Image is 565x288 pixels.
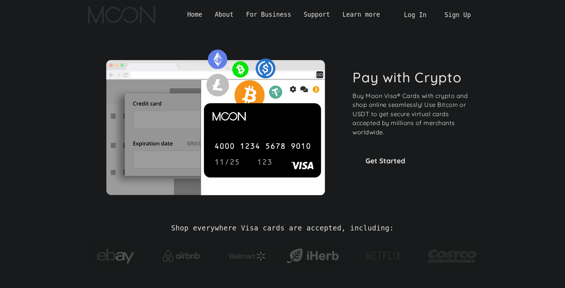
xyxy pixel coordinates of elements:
[398,7,433,23] a: Log In
[351,239,417,269] a: Netflix
[215,10,234,19] div: About
[97,245,134,268] img: ebay
[163,250,200,262] img: Airbnb
[285,246,340,266] img: iHerb
[428,235,477,274] a: Costco
[153,243,209,265] a: Airbnb
[88,6,155,23] img: Moon Logo
[342,10,380,19] div: Learn more
[353,91,469,137] p: Buy Moon Visa® Cards with crypto and shop online seamlessly! Use Bitcoin or USDT to get secure vi...
[353,69,462,86] h1: Pay with Crypto
[228,252,266,261] img: Walmart
[438,6,477,23] a: Sign Up
[88,44,342,195] img: Moon Cards let you spend your crypto anywhere Visa is accepted.
[353,151,418,170] a: Get Started
[246,10,291,19] div: For Business
[285,239,340,269] a: iHerb
[303,10,330,19] div: Support
[428,242,477,270] img: Costco
[365,247,402,265] img: Netflix
[219,244,275,264] a: Walmart
[171,224,394,232] h2: Shop everywhere Visa cards are accepted, including:
[181,10,208,19] a: Home
[88,237,143,272] a: ebay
